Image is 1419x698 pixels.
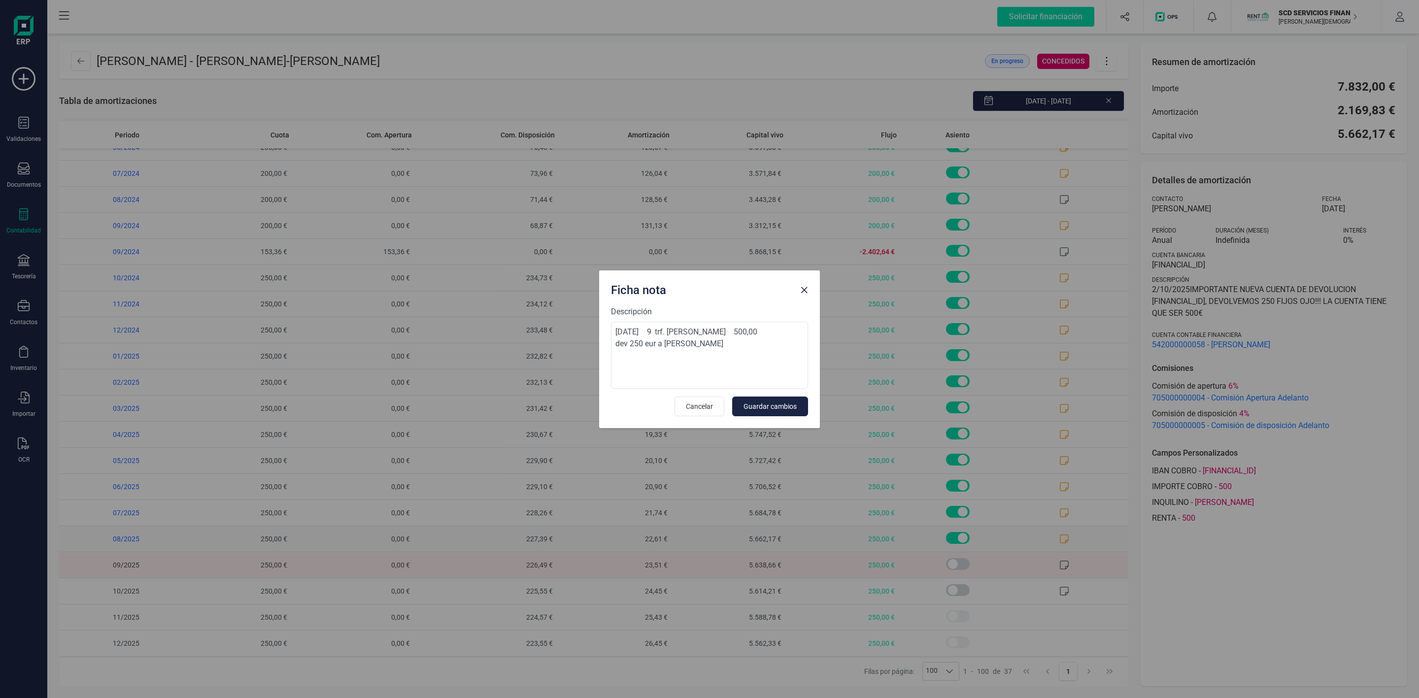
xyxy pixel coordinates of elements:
[611,322,808,389] textarea: [DATE] 9 trf. [PERSON_NAME] 500,00 dev 250 eur a [PERSON_NAME]
[732,397,808,416] button: Guardar cambios
[796,282,812,298] button: Close
[686,401,713,411] span: Cancelar
[743,401,797,411] span: Guardar cambios
[607,278,796,298] div: Ficha nota
[675,397,724,416] button: Cancelar
[611,306,808,318] label: Descripción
